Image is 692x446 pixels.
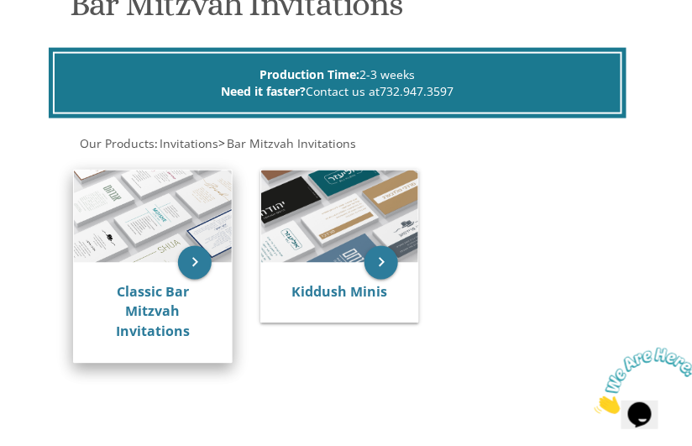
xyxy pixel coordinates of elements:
[227,135,356,151] span: Bar Mitzvah Invitations
[261,171,419,262] img: Kiddush Minis
[66,135,626,152] div: :
[78,135,155,151] a: Our Products
[364,246,398,280] a: keyboard_arrow_right
[218,135,356,151] span: >
[160,135,218,151] span: Invitations
[259,66,359,82] span: Production Time:
[221,83,306,99] span: Need it faster?
[380,83,453,99] a: 732.947.3597
[7,7,111,73] img: Chat attention grabber
[53,52,623,114] div: 2-3 weeks Contact us at
[178,246,212,280] a: keyboard_arrow_right
[116,283,190,342] a: Classic Bar Mitzvah Invitations
[158,135,218,151] a: Invitations
[291,283,387,302] a: Kiddush Minis
[74,171,232,263] img: Classic Bar Mitzvah Invitations
[225,135,356,151] a: Bar Mitzvah Invitations
[588,341,692,421] iframe: chat widget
